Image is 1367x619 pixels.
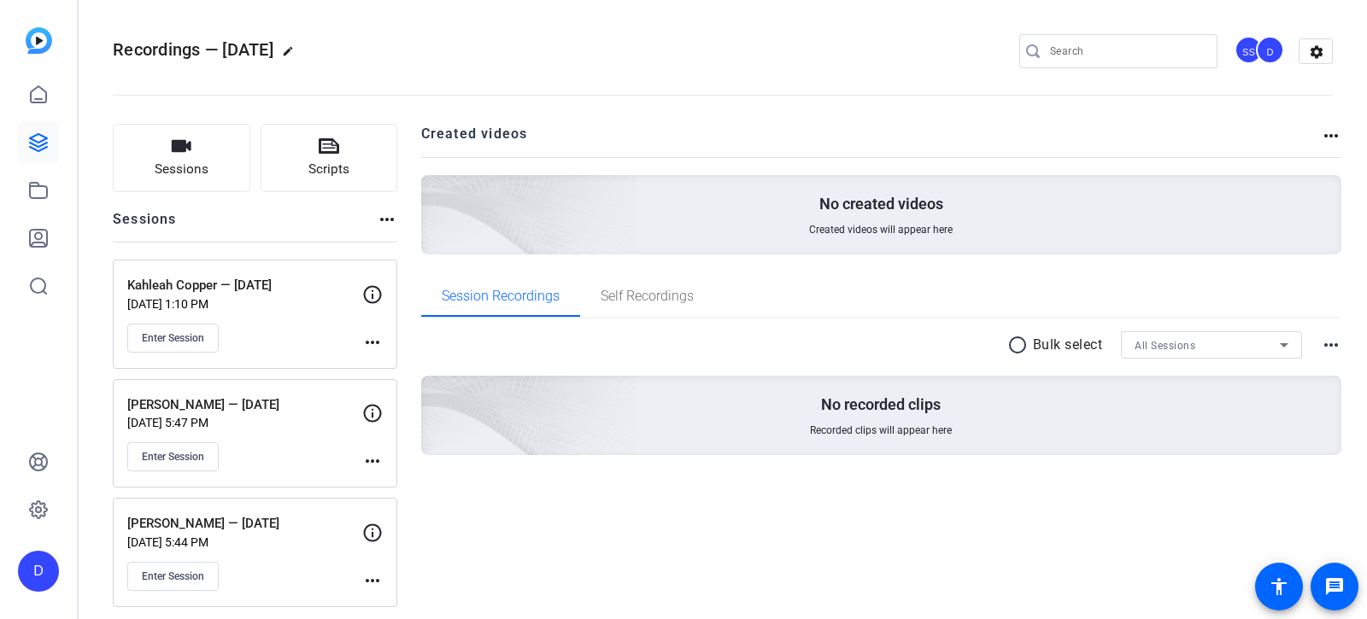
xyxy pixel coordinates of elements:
[127,416,362,429] p: [DATE] 5:47 PM
[362,451,383,471] mat-icon: more_horiz
[421,124,1322,157] h2: Created videos
[1256,36,1286,66] ngx-avatar: Director
[127,297,362,311] p: [DATE] 1:10 PM
[230,6,637,377] img: Creted videos background
[1050,41,1204,61] input: Search
[362,332,383,353] mat-icon: more_horiz
[1269,576,1289,597] mat-icon: accessibility
[1321,126,1341,146] mat-icon: more_horiz
[113,209,177,242] h2: Sessions
[1300,39,1334,65] mat-icon: settings
[809,223,953,237] span: Created videos will appear here
[819,194,943,214] p: No created videos
[127,562,219,591] button: Enter Session
[442,289,560,303] span: Session Recordings
[821,394,941,415] p: No recorded clips
[377,209,397,230] mat-icon: more_horiz
[1321,335,1341,355] mat-icon: more_horiz
[1235,36,1264,66] ngx-avatar: Studio Support
[155,160,208,179] span: Sessions
[18,551,59,592] div: D
[1007,335,1033,355] mat-icon: radio_button_unchecked
[127,514,362,534] p: [PERSON_NAME] — [DATE]
[1135,340,1195,352] span: All Sessions
[127,324,219,353] button: Enter Session
[127,442,219,471] button: Enter Session
[127,276,362,295] p: Kahleah Copper — [DATE]
[308,160,349,179] span: Scripts
[26,27,52,54] img: blue-gradient.svg
[113,124,250,192] button: Sessions
[1324,576,1345,597] mat-icon: message
[601,289,694,303] span: Self Recordings
[362,570,383,591] mat-icon: more_horiz
[230,207,637,577] img: embarkstudio-empty-session.png
[1256,36,1284,64] div: D
[127,535,362,549] p: [DATE] 5:44 PM
[142,450,204,464] span: Enter Session
[261,124,398,192] button: Scripts
[1033,335,1103,355] p: Bulk select
[1235,36,1263,64] div: SS
[113,39,273,60] span: Recordings — [DATE]
[142,331,204,345] span: Enter Session
[142,569,204,583] span: Enter Session
[810,423,952,437] span: Recorded clips will appear here
[282,45,302,66] mat-icon: edit
[127,395,362,415] p: [PERSON_NAME] — [DATE]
